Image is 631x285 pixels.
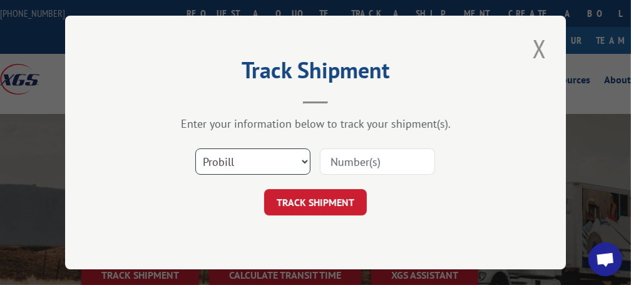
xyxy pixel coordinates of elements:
[529,31,550,66] button: Close modal
[588,242,622,276] a: Open chat
[128,61,503,85] h2: Track Shipment
[264,189,367,215] button: TRACK SHIPMENT
[320,148,435,175] input: Number(s)
[128,117,503,131] div: Enter your information below to track your shipment(s).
